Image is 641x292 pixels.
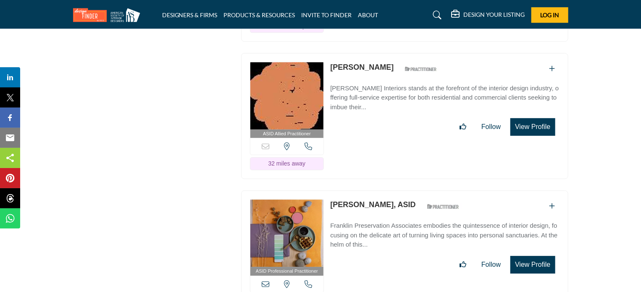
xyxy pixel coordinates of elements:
[510,118,555,136] button: View Profile
[454,118,472,135] button: Like listing
[250,62,324,129] img: Donna Gilliam
[250,62,324,138] a: ASID Allied Practitioner
[250,200,324,267] img: Susan Besser, ASID
[476,118,506,135] button: Follow
[330,84,559,112] p: [PERSON_NAME] Interiors stands at the forefront of the interior design industry, offering full-se...
[330,200,415,209] a: [PERSON_NAME], ASID
[549,203,555,210] a: Add To List
[358,11,378,18] a: ABOUT
[531,7,568,23] button: Log In
[268,160,306,167] span: 32 miles away
[330,63,394,71] a: [PERSON_NAME]
[263,130,311,137] span: ASID Allied Practitioner
[268,23,306,29] span: 26 miles away
[540,11,559,18] span: Log In
[402,64,439,74] img: ASID Qualified Practitioners Badge Icon
[73,8,144,22] img: Site Logo
[476,256,506,273] button: Follow
[510,256,555,274] button: View Profile
[549,65,555,72] a: Add To List
[464,11,525,18] h5: DESIGN YOUR LISTING
[424,201,462,212] img: ASID Qualified Practitioners Badge Icon
[162,11,218,18] a: DESIGNERS & FIRMS
[330,221,559,250] p: Franklin Preservation Associates embodies the quintessence of interior design, focusing on the de...
[250,200,324,276] a: ASID Professional Practitioner
[452,10,525,20] div: DESIGN YOUR LISTING
[425,8,447,22] a: Search
[330,62,394,73] p: Donna Gilliam
[224,11,295,18] a: PRODUCTS & RESOURCES
[330,79,559,112] a: [PERSON_NAME] Interiors stands at the forefront of the interior design industry, offering full-se...
[454,256,472,273] button: Like listing
[330,199,415,210] p: Susan Besser, ASID
[256,268,318,275] span: ASID Professional Practitioner
[330,216,559,250] a: Franklin Preservation Associates embodies the quintessence of interior design, focusing on the de...
[302,11,352,18] a: INVITE TO FINDER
